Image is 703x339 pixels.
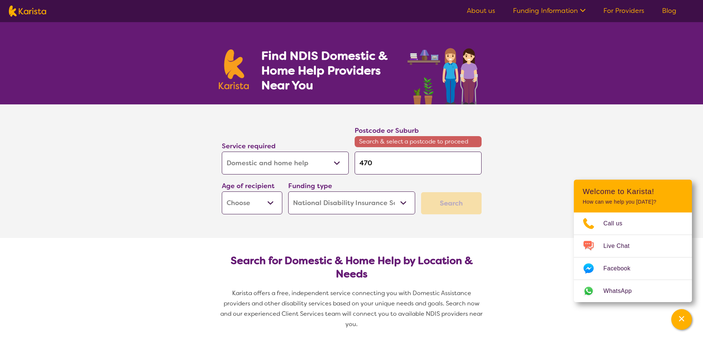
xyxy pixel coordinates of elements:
a: Blog [662,6,676,15]
img: domestic-help [405,40,484,104]
label: Age of recipient [222,181,275,190]
img: Karista logo [219,49,249,89]
h1: Find NDIS Domestic & Home Help Providers Near You [261,48,398,93]
span: Search & select a postcode to proceed [355,136,482,147]
div: Channel Menu [574,180,692,302]
input: Type [355,152,482,174]
a: For Providers [603,6,644,15]
ul: Choose channel [574,212,692,302]
a: Funding Information [513,6,586,15]
label: Service required [222,142,276,151]
label: Postcode or Suburb [355,126,419,135]
span: Live Chat [603,241,638,252]
button: Channel Menu [671,309,692,330]
span: Facebook [603,263,639,274]
img: Karista logo [9,6,46,17]
span: Karista offers a free, independent service connecting you with Domestic Assistance providers and ... [220,289,484,328]
a: About us [467,6,495,15]
h2: Search for Domestic & Home Help by Location & Needs [228,254,476,281]
span: Call us [603,218,631,229]
p: How can we help you [DATE]? [583,199,683,205]
span: WhatsApp [603,286,641,297]
a: Web link opens in a new tab. [574,280,692,302]
label: Funding type [288,181,332,190]
h2: Welcome to Karista! [583,187,683,196]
